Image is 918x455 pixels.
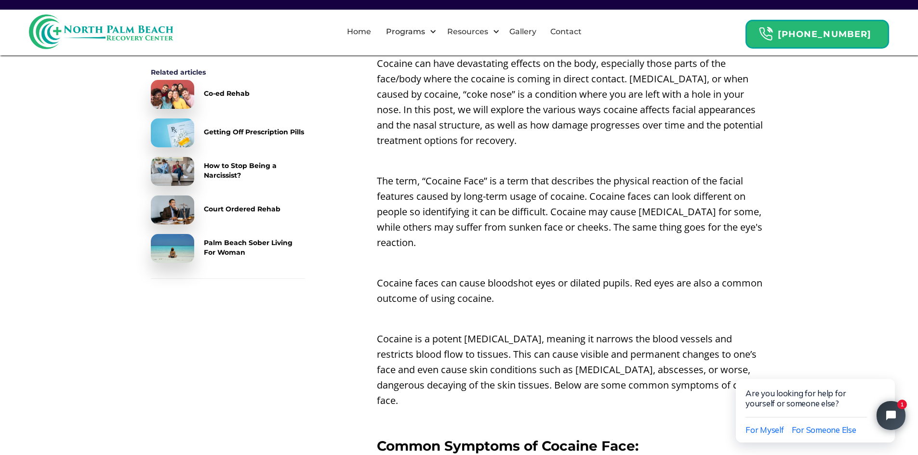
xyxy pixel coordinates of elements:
[377,275,768,306] p: Cocaine faces can cause bloodshot eyes or dilated pupils. Red eyes are also a common outcome of u...
[758,26,773,41] img: Header Calendar Icons
[377,25,768,148] p: Do you know someone suffering from cocaine usage? You may have noticed the visible and sometimes ...
[504,16,542,47] a: Gallery
[716,348,918,455] iframe: Tidio Chat
[204,238,305,257] div: Palm Beach Sober Living For Woman
[204,89,250,98] div: Co-ed Rehab
[377,153,768,169] p: ‍
[151,234,305,263] a: Palm Beach Sober Living For Woman
[151,195,305,224] a: Court Ordered Rehab
[545,16,587,47] a: Contact
[341,16,377,47] a: Home
[384,26,427,38] div: Programs
[377,255,768,271] p: ‍
[778,29,871,39] strong: [PHONE_NUMBER]
[151,157,305,186] a: How to Stop Being a Narcissist?
[377,173,768,250] p: The term, “Cocaine Face” is a term that describes the physical reaction of the facial features ca...
[204,204,280,214] div: Court Ordered Rehab
[204,161,305,180] div: How to Stop Being a Narcissist?
[439,16,502,47] div: Resources
[745,15,889,49] a: Header Calendar Icons[PHONE_NUMBER]
[377,331,768,408] p: Cocaine is a potent [MEDICAL_DATA], meaning it narrows the blood vessels and restricts blood flow...
[378,16,439,47] div: Programs
[377,438,639,454] strong: Common Symptoms of Cocaine Face:
[151,67,305,77] div: Related articles
[151,80,305,109] a: Co-ed Rehab
[204,127,304,137] div: Getting Off Prescription Pills
[445,26,491,38] div: Resources
[377,413,768,429] p: ‍
[151,118,305,147] a: Getting Off Prescription Pills
[377,311,768,326] p: ‍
